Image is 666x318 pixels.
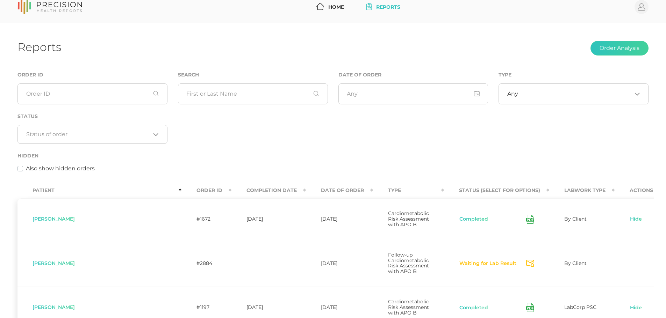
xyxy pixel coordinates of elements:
[549,183,615,198] th: Labwork Type : activate to sort column ascending
[518,90,632,97] input: Search for option
[181,198,231,240] td: #1672
[17,72,43,78] label: Order ID
[338,72,381,78] label: Date of Order
[459,260,517,267] button: Waiting for Lab Result
[17,125,167,144] div: Search for option
[17,40,61,54] h1: Reports
[526,260,534,267] svg: Send Notification
[306,198,373,240] td: [DATE]
[388,298,429,316] span: Cardiometabolic Risk Assessment with APO B
[388,252,429,275] span: Follow-up Cardiometabolic Risk Assessment with APO B
[373,183,444,198] th: Type : activate to sort column ascending
[306,183,373,198] th: Date Of Order : activate to sort column ascending
[26,164,95,173] label: Also show hidden orders
[499,72,511,78] label: Type
[231,183,306,198] th: Completion Date : activate to sort column ascending
[178,83,328,104] input: First or Last Name
[17,113,38,119] label: Status
[564,260,587,266] span: By Client
[630,216,642,223] a: Hide
[388,210,429,228] span: Cardiometabolic Risk Assessment with APO B
[564,304,596,310] span: LabCorp PSC
[314,1,347,14] a: Home
[459,304,488,311] button: Completed
[26,131,151,138] input: Search for option
[630,304,642,311] a: Hide
[499,83,649,104] div: Search for option
[33,260,75,266] span: [PERSON_NAME]
[338,83,488,104] input: Any
[564,216,587,222] span: By Client
[181,183,231,198] th: Order ID : activate to sort column ascending
[364,1,403,14] a: Reports
[178,72,199,78] label: Search
[33,216,75,222] span: [PERSON_NAME]
[181,240,231,287] td: #2884
[17,153,38,159] label: Hidden
[590,41,649,56] button: Order Analysis
[507,90,518,97] span: Any
[444,183,549,198] th: Status (Select for Options) : activate to sort column ascending
[17,83,167,104] input: Order ID
[231,198,306,240] td: [DATE]
[306,240,373,287] td: [DATE]
[459,216,488,223] button: Completed
[17,183,181,198] th: Patient : activate to sort column descending
[33,304,75,310] span: [PERSON_NAME]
